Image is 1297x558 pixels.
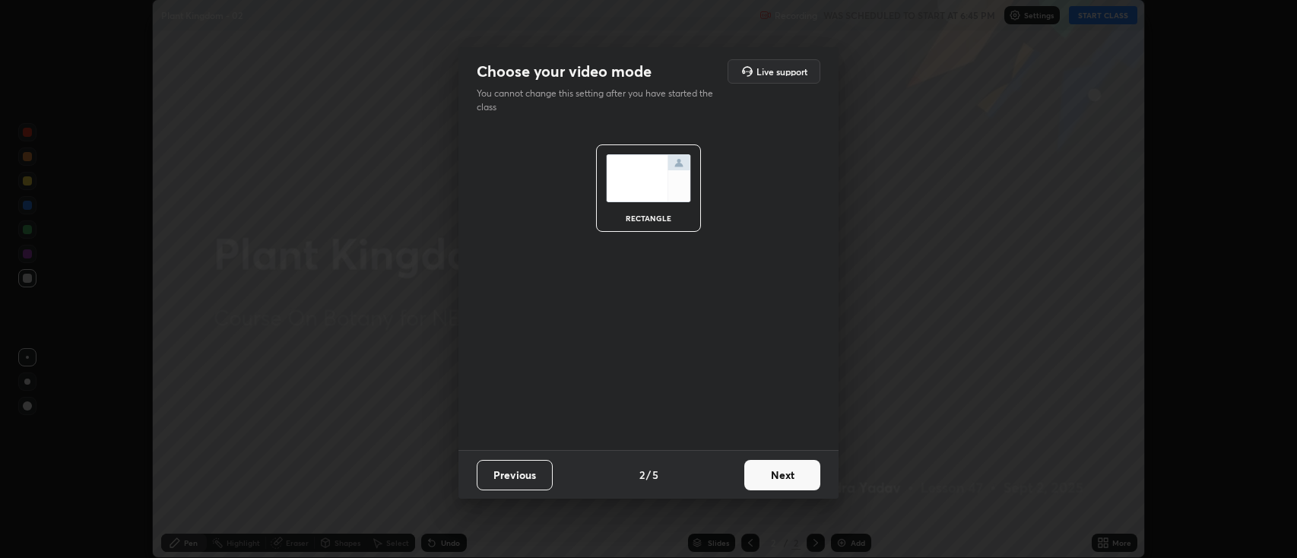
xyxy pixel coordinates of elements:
h4: 2 [639,467,645,483]
button: Previous [477,460,553,490]
div: rectangle [618,214,679,222]
h4: 5 [652,467,658,483]
h2: Choose your video mode [477,62,652,81]
h5: Live support [756,67,807,76]
button: Next [744,460,820,490]
h4: / [646,467,651,483]
p: You cannot change this setting after you have started the class [477,87,723,114]
img: normalScreenIcon.ae25ed63.svg [606,154,691,202]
